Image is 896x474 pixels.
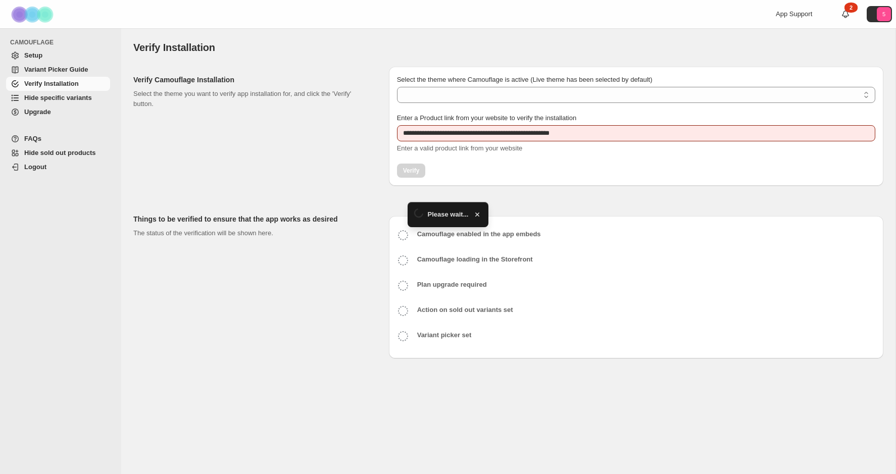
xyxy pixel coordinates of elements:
[6,63,110,77] a: Variant Picker Guide
[417,255,533,263] b: Camouflage loading in the Storefront
[877,7,891,21] span: Avatar with initials 5
[6,105,110,119] a: Upgrade
[24,135,41,142] span: FAQs
[24,51,42,59] span: Setup
[24,163,46,171] span: Logout
[840,9,851,19] a: 2
[6,132,110,146] a: FAQs
[428,209,469,220] span: Please wait...
[133,214,373,224] h2: Things to be verified to ensure that the app works as desired
[6,77,110,91] a: Verify Installation
[8,1,59,28] img: Camouflage
[397,144,523,152] span: Enter a valid product link from your website
[6,91,110,105] a: Hide specific variants
[867,6,892,22] button: Avatar with initials 5
[10,38,114,46] span: CAMOUFLAGE
[24,149,96,156] span: Hide sold out products
[133,42,215,53] span: Verify Installation
[133,89,373,109] p: Select the theme you want to verify app installation for, and click the 'Verify' button.
[776,10,812,18] span: App Support
[24,108,51,116] span: Upgrade
[24,94,92,101] span: Hide specific variants
[417,281,487,288] b: Plan upgrade required
[24,80,79,87] span: Verify Installation
[133,228,373,238] p: The status of the verification will be shown here.
[844,3,858,13] div: 2
[6,160,110,174] a: Logout
[133,75,373,85] h2: Verify Camouflage Installation
[6,146,110,160] a: Hide sold out products
[417,230,541,238] b: Camouflage enabled in the app embeds
[24,66,88,73] span: Variant Picker Guide
[882,11,885,17] text: 5
[397,76,653,83] span: Select the theme where Camouflage is active (Live theme has been selected by default)
[417,306,513,313] b: Action on sold out variants set
[397,114,577,122] span: Enter a Product link from your website to verify the installation
[6,48,110,63] a: Setup
[417,331,472,339] b: Variant picker set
